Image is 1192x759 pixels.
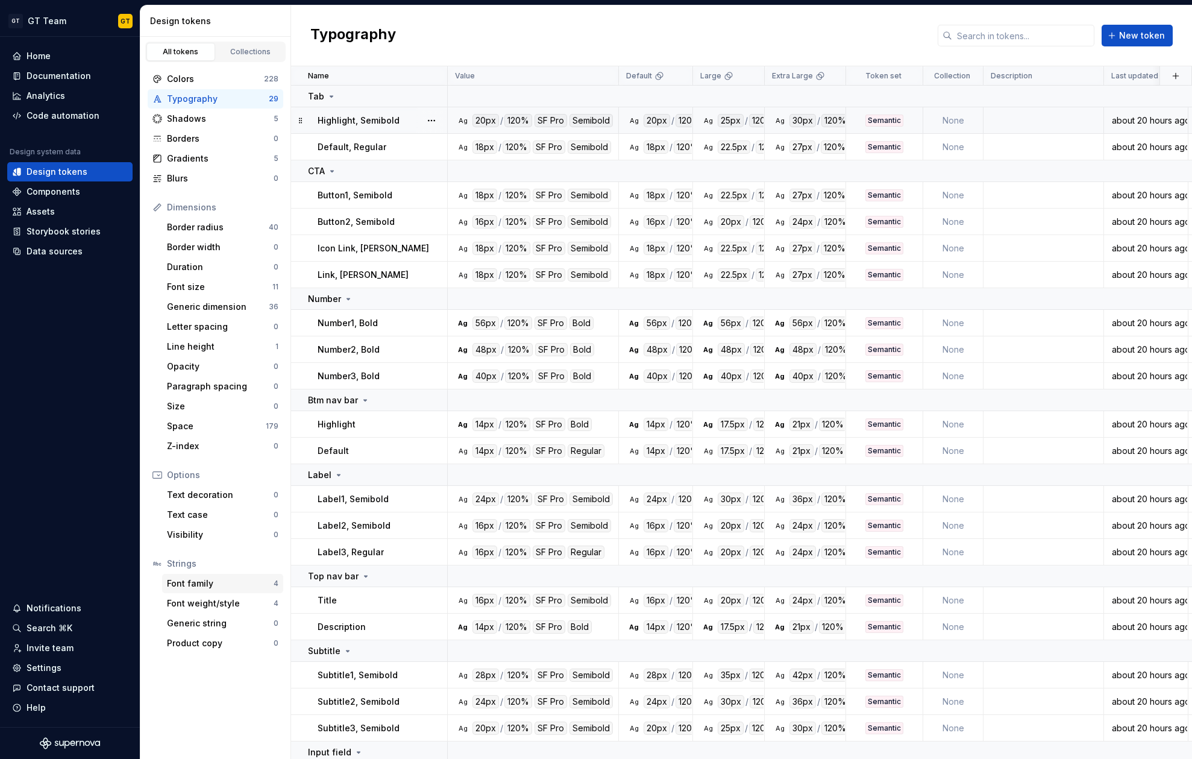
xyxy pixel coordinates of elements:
[274,382,278,391] div: 0
[568,215,611,228] div: Semibold
[8,14,23,28] div: GT
[821,140,849,154] div: 120%
[670,140,673,154] div: /
[533,140,565,154] div: SF Pro
[775,217,785,227] div: Ag
[162,614,283,633] a: Generic string0
[148,89,283,109] a: Typography29
[151,47,211,57] div: All tokens
[167,321,274,333] div: Letter spacing
[718,215,744,228] div: 20px
[274,599,278,608] div: 4
[703,494,713,504] div: Ag
[568,189,611,202] div: Semibold
[703,371,713,381] div: Ag
[789,189,815,202] div: 27px
[148,69,283,89] a: Colors228
[670,189,673,202] div: /
[498,189,501,202] div: /
[148,109,283,128] a: Shadows5
[167,172,274,184] div: Blurs
[274,402,278,411] div: 0
[274,510,278,520] div: 0
[772,71,813,81] p: Extra Large
[821,189,849,202] div: 120%
[264,74,278,84] div: 228
[629,244,639,253] div: Ag
[162,505,283,524] a: Text case0
[27,245,83,257] div: Data sources
[318,216,395,228] p: Button2, Semibold
[167,93,269,105] div: Typography
[162,397,283,416] a: Size0
[167,73,264,85] div: Colors
[503,189,530,202] div: 120%
[703,217,713,227] div: Ag
[274,114,278,124] div: 5
[817,140,820,154] div: /
[274,134,278,143] div: 0
[775,345,785,354] div: Ag
[674,140,701,154] div: 120%
[503,242,530,255] div: 120%
[458,217,468,227] div: Ag
[221,47,281,57] div: Collections
[865,216,903,228] div: Semantic
[2,8,137,34] button: GTGT TeamGT
[1102,25,1173,46] button: New token
[148,129,283,148] a: Borders0
[718,242,750,255] div: 22.5px
[644,215,668,228] div: 16px
[775,547,785,557] div: Ag
[458,494,468,504] div: Ag
[629,371,639,381] div: Ag
[703,318,713,328] div: Ag
[27,642,74,654] div: Invite team
[318,189,392,201] p: Button1, Semibold
[318,141,386,153] p: Default, Regular
[458,547,468,557] div: Ag
[789,140,815,154] div: 27px
[865,115,903,127] div: Semantic
[162,377,283,396] a: Paragraph spacing0
[148,169,283,188] a: Blurs0
[568,140,611,154] div: Semibold
[167,261,274,273] div: Duration
[27,90,65,102] div: Analytics
[533,189,565,202] div: SF Pro
[644,242,668,255] div: 18px
[274,579,278,588] div: 4
[535,114,567,127] div: SF Pro
[40,737,100,749] svg: Supernova Logo
[162,417,283,436] a: Space179
[10,147,81,157] div: Design system data
[934,71,970,81] p: Collection
[274,619,278,628] div: 0
[821,215,849,228] div: 120%
[775,116,785,125] div: Ag
[266,421,278,431] div: 179
[629,622,639,632] div: Ag
[923,182,983,209] td: None
[162,485,283,505] a: Text decoration0
[458,318,468,328] div: Ag
[458,521,468,531] div: Ag
[629,116,639,125] div: Ag
[629,547,639,557] div: Ag
[27,702,46,714] div: Help
[167,113,274,125] div: Shadows
[167,361,274,373] div: Opacity
[458,270,468,280] div: Ag
[498,242,501,255] div: /
[745,114,748,127] div: /
[1105,216,1187,228] div: about 20 hours ago
[7,619,133,638] button: Search ⌘K
[274,530,278,540] div: 0
[28,15,66,27] div: GT Team
[775,697,785,707] div: Ag
[27,206,55,218] div: Assets
[756,189,783,202] div: 120%
[1105,242,1187,254] div: about 20 hours ago
[533,242,565,255] div: SF Pro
